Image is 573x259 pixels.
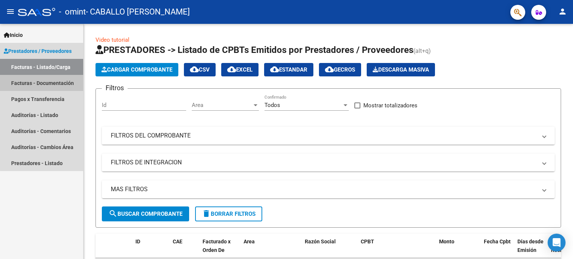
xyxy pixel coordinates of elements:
[102,154,555,171] mat-expansion-panel-header: FILTROS DE INTEGRACION
[135,239,140,244] span: ID
[4,47,72,55] span: Prestadores / Proveedores
[192,102,252,108] span: Area
[548,234,566,252] div: Open Intercom Messenger
[190,65,199,74] mat-icon: cloud_download
[59,4,86,20] span: - omint
[227,66,253,73] span: EXCEL
[551,239,572,253] span: Fecha Recibido
[227,65,236,74] mat-icon: cloud_download
[173,239,182,244] span: CAE
[439,239,454,244] span: Monto
[363,101,417,110] span: Mostrar totalizadores
[413,47,431,54] span: (alt+q)
[325,66,355,73] span: Gecros
[367,63,435,76] app-download-masive: Descarga masiva de comprobantes (adjuntos)
[244,239,255,244] span: Area
[264,102,280,108] span: Todos
[305,239,336,244] span: Razón Social
[202,209,211,218] mat-icon: delete
[102,180,555,198] mat-expansion-panel-header: MAS FILTROS
[109,211,182,217] span: Buscar Comprobante
[111,132,537,140] mat-panel-title: FILTROS DEL COMPROBANTE
[111,185,537,193] mat-panel-title: MAS FILTROS
[95,45,413,55] span: PRESTADORES -> Listado de CPBTs Emitidos por Prestadores / Proveedores
[6,7,15,16] mat-icon: menu
[319,63,361,76] button: Gecros
[325,65,334,74] mat-icon: cloud_download
[102,127,555,145] mat-expansion-panel-header: FILTROS DEL COMPROBANTE
[109,209,118,218] mat-icon: search
[361,239,374,244] span: CPBT
[111,158,537,167] mat-panel-title: FILTROS DE INTEGRACION
[221,63,259,76] button: EXCEL
[86,4,190,20] span: - CABALLO [PERSON_NAME]
[558,7,567,16] mat-icon: person
[264,63,313,76] button: Estandar
[102,83,128,93] h3: Filtros
[190,66,210,73] span: CSV
[4,31,23,39] span: Inicio
[95,63,178,76] button: Cargar Comprobante
[184,63,216,76] button: CSV
[270,66,307,73] span: Estandar
[367,63,435,76] button: Descarga Masiva
[202,211,256,217] span: Borrar Filtros
[101,66,172,73] span: Cargar Comprobante
[373,66,429,73] span: Descarga Masiva
[270,65,279,74] mat-icon: cloud_download
[195,206,262,221] button: Borrar Filtros
[517,239,544,253] span: Días desde Emisión
[102,206,189,221] button: Buscar Comprobante
[484,239,511,244] span: Fecha Cpbt
[203,239,231,253] span: Facturado x Orden De
[95,37,129,43] a: Video tutorial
